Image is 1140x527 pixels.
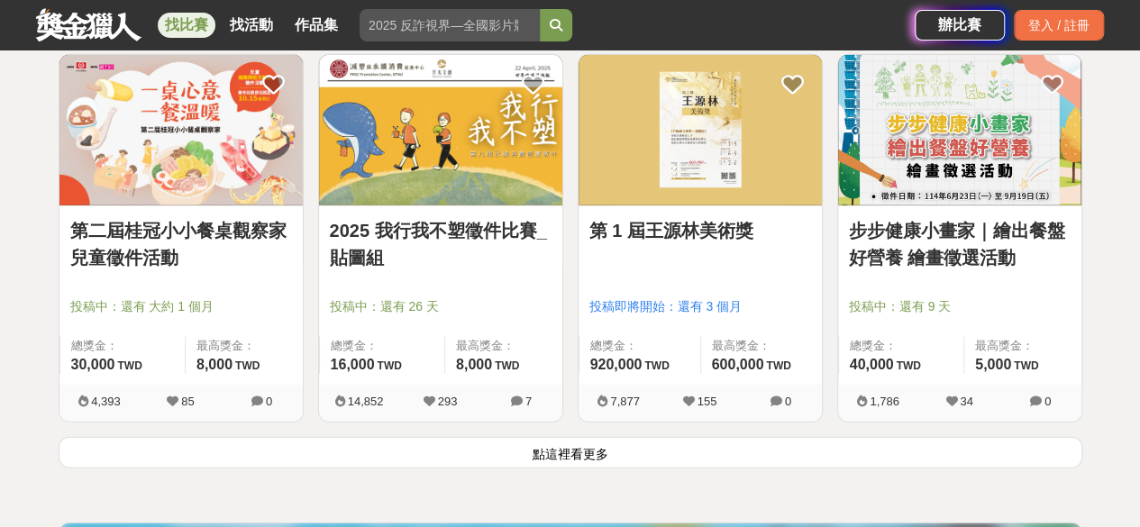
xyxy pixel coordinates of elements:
span: 0 [785,395,791,408]
span: TWD [896,359,920,372]
span: 最高獎金： [456,337,552,355]
a: Cover Image [838,55,1081,206]
span: 7,877 [610,395,640,408]
span: 投稿中：還有 大約 1 個月 [70,297,292,316]
a: 辦比賽 [915,10,1005,41]
span: 5,000 [975,357,1011,372]
span: 40,000 [850,357,894,372]
span: 總獎金： [590,337,689,355]
span: 34 [960,395,972,408]
span: 30,000 [71,357,115,372]
a: Cover Image [579,55,822,206]
span: 0 [266,395,272,408]
span: 16,000 [331,357,375,372]
a: 第二屆桂冠小小餐桌觀察家兒童徵件活動 [70,217,292,271]
span: 投稿中：還有 9 天 [849,297,1071,316]
span: 總獎金： [71,337,174,355]
span: 投稿即將開始：還有 3 個月 [589,297,811,316]
span: TWD [644,359,669,372]
img: Cover Image [838,55,1081,205]
span: 8,000 [456,357,492,372]
span: 0 [1044,395,1051,408]
span: TWD [235,359,260,372]
span: 投稿中：還有 26 天 [330,297,552,316]
a: Cover Image [59,55,303,206]
span: 4,393 [91,395,121,408]
span: 155 [698,395,717,408]
span: 最高獎金： [196,337,292,355]
span: 600,000 [712,357,764,372]
span: TWD [117,359,141,372]
span: 最高獎金： [712,337,811,355]
span: 總獎金： [850,337,953,355]
span: 7 [525,395,532,408]
span: TWD [377,359,401,372]
a: 找活動 [223,13,280,38]
span: 1,786 [870,395,899,408]
span: 85 [181,395,194,408]
a: 步步健康小畫家｜繪出餐盤好營養 繪畫徵選活動 [849,217,1071,271]
span: 293 [438,395,458,408]
span: TWD [1014,359,1038,372]
img: Cover Image [579,55,822,205]
img: Cover Image [59,55,303,205]
span: TWD [766,359,790,372]
a: 找比賽 [158,13,215,38]
span: 最高獎金： [975,337,1071,355]
span: 總獎金： [331,337,433,355]
img: Cover Image [319,55,562,205]
button: 點這裡看更多 [59,437,1082,468]
a: 作品集 [287,13,345,38]
input: 2025 反詐視界—全國影片競賽 [360,9,540,41]
span: 920,000 [590,357,643,372]
span: 8,000 [196,357,233,372]
a: 第 1 屆王源林美術獎 [589,217,811,244]
div: 登入 / 註冊 [1014,10,1104,41]
span: 14,852 [348,395,384,408]
a: 2025 我行我不塑徵件比賽_貼圖組 [330,217,552,271]
a: Cover Image [319,55,562,206]
span: TWD [495,359,519,372]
